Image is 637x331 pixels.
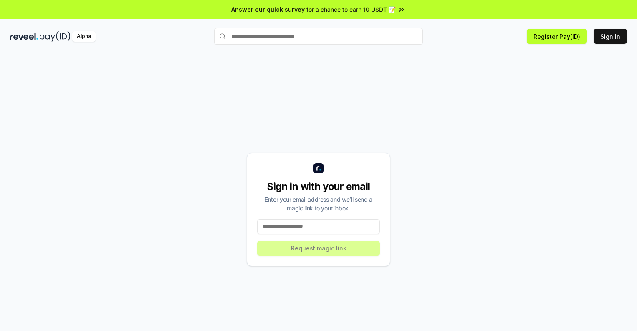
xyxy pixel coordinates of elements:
img: pay_id [40,31,71,42]
img: logo_small [313,163,324,173]
div: Sign in with your email [257,180,380,193]
span: for a chance to earn 10 USDT 📝 [306,5,396,14]
div: Alpha [72,31,96,42]
button: Sign In [594,29,627,44]
span: Answer our quick survey [231,5,305,14]
div: Enter your email address and we’ll send a magic link to your inbox. [257,195,380,212]
button: Register Pay(ID) [527,29,587,44]
img: reveel_dark [10,31,38,42]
